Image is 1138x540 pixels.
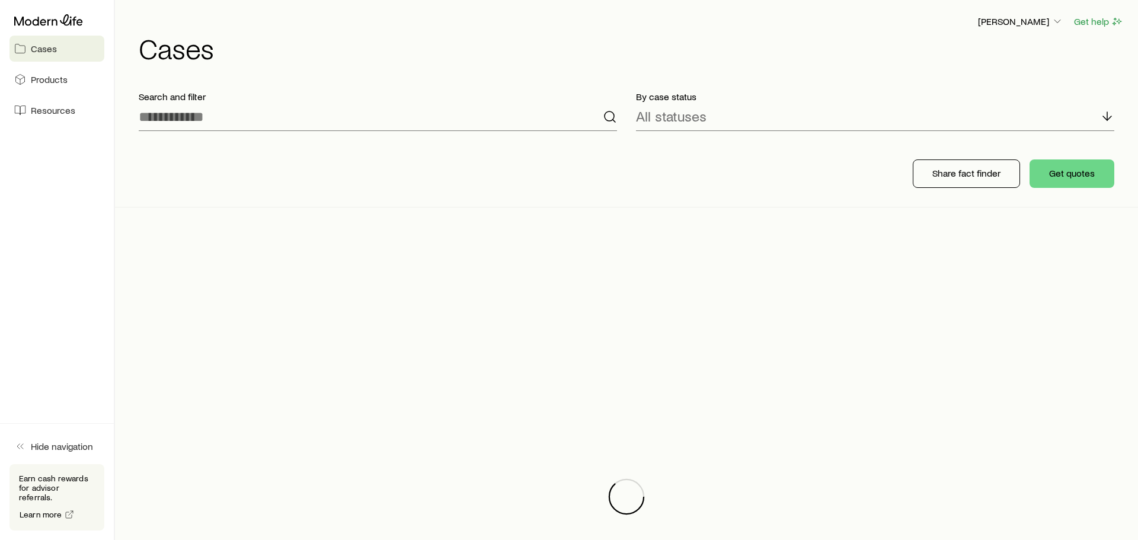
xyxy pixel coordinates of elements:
p: [PERSON_NAME] [978,15,1063,27]
button: Get help [1073,15,1124,28]
button: [PERSON_NAME] [977,15,1064,29]
p: All statuses [636,108,707,124]
span: Hide navigation [31,440,93,452]
p: By case status [636,91,1114,103]
span: Products [31,74,68,85]
span: Learn more [20,510,62,519]
h1: Cases [139,34,1124,62]
button: Hide navigation [9,433,104,459]
p: Share fact finder [932,167,1000,179]
button: Get quotes [1030,159,1114,188]
button: Share fact finder [913,159,1020,188]
a: Cases [9,36,104,62]
p: Search and filter [139,91,617,103]
a: Products [9,66,104,92]
a: Resources [9,97,104,123]
div: Earn cash rewards for advisor referrals.Learn more [9,464,104,531]
span: Resources [31,104,75,116]
span: Cases [31,43,57,55]
p: Earn cash rewards for advisor referrals. [19,474,95,502]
